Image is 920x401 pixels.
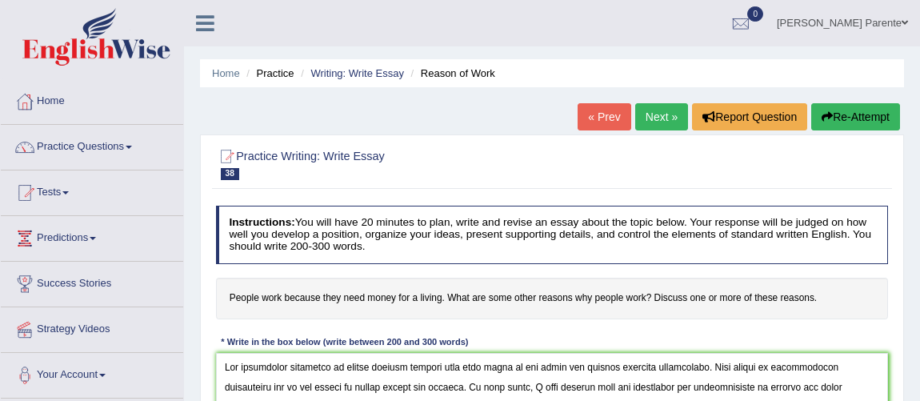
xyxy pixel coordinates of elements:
[221,168,239,180] span: 38
[407,66,495,81] li: Reason of Work
[1,262,183,302] a: Success Stories
[578,103,630,130] a: « Prev
[216,278,889,319] h4: People work because they need money for a living. What are some other reasons why people work? Di...
[811,103,900,130] button: Re-Attempt
[1,125,183,165] a: Practice Questions
[216,206,889,263] h4: You will have 20 minutes to plan, write and revise an essay about the topic below. Your response ...
[747,6,763,22] span: 0
[692,103,807,130] button: Report Question
[1,79,183,119] a: Home
[1,353,183,393] a: Your Account
[635,103,688,130] a: Next »
[1,170,183,211] a: Tests
[310,67,404,79] a: Writing: Write Essay
[216,146,633,180] h2: Practice Writing: Write Essay
[229,216,294,228] b: Instructions:
[242,66,294,81] li: Practice
[1,216,183,256] a: Predictions
[212,67,240,79] a: Home
[1,307,183,347] a: Strategy Videos
[216,336,474,350] div: * Write in the box below (write between 200 and 300 words)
